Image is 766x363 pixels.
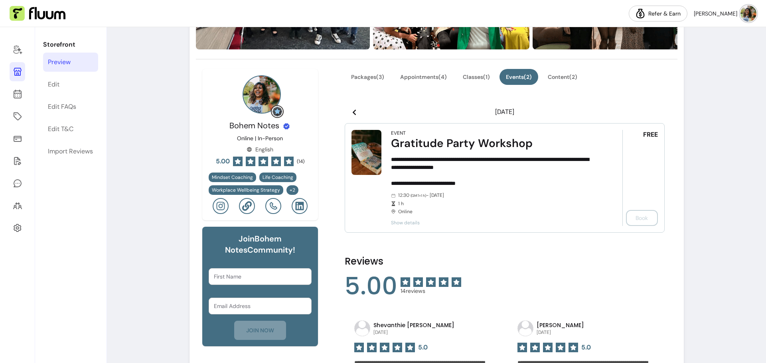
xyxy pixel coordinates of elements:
span: Mindset Coaching [212,174,253,181]
div: English [247,145,273,153]
span: 14 reviews [401,287,461,295]
a: Offerings [10,107,25,126]
div: Edit T&C [48,124,73,134]
a: Import Reviews [43,142,98,161]
a: Settings [10,218,25,237]
p: [PERSON_NAME] [537,321,584,329]
a: Clients [10,196,25,215]
img: Gratitude Party Workshop [351,130,381,175]
a: Sales [10,129,25,148]
span: Life Coaching [263,174,293,181]
button: Appointments(4) [394,69,453,85]
span: Workplace Wellbeing Strategy [212,187,280,193]
div: Import Reviews [48,147,93,156]
div: Preview [48,57,71,67]
img: avatar [355,321,370,336]
button: Classes(1) [456,69,496,85]
button: Packages(3) [345,69,391,85]
header: [DATE] [345,104,664,120]
img: Fluum Logo [10,6,65,21]
div: Edit [48,80,59,89]
div: Edit FAQs [48,102,76,112]
span: Bohem Notes [229,120,279,131]
div: Online [391,192,600,215]
button: avatar[PERSON_NAME] [694,6,756,22]
a: Storefront [10,62,25,81]
a: My Messages [10,174,25,193]
a: Edit [43,75,98,94]
span: 1 h [398,200,600,207]
p: Shevanthie [PERSON_NAME] [373,321,454,329]
img: avatar [518,321,533,336]
p: Storefront [43,40,98,49]
span: FREE [643,130,658,139]
button: Content(2) [541,69,584,85]
button: Events(2) [499,69,538,85]
input: Email Address [214,302,307,310]
div: Event [391,130,406,136]
h2: Reviews [345,255,664,268]
span: 12:30 - [DATE] [398,192,600,199]
img: avatar [740,6,756,22]
a: Edit T&C [43,120,98,139]
a: Home [10,40,25,59]
a: Refer & Earn [629,6,687,22]
span: ( GMT+1 h ) [411,193,426,198]
span: [PERSON_NAME] [694,10,737,18]
img: Grow [272,107,282,116]
a: Forms [10,151,25,171]
span: 5.00 [216,157,230,166]
span: ( 14 ) [297,158,304,165]
p: Online | In-Person [237,134,283,142]
span: + 2 [288,187,297,193]
a: Calendar [10,84,25,104]
span: Show details [391,220,600,226]
h6: Join Bohem Notes Community! [209,233,312,255]
p: [DATE] [373,329,454,336]
a: Preview [43,53,98,72]
span: 5.00 [345,274,397,298]
input: First Name [214,273,307,281]
div: Gratitude Party Workshop [391,136,600,151]
p: [DATE] [537,329,584,336]
a: Edit FAQs [43,97,98,116]
span: 5.0 [581,343,591,352]
img: Provider image [243,75,281,114]
span: 5.0 [418,343,428,352]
